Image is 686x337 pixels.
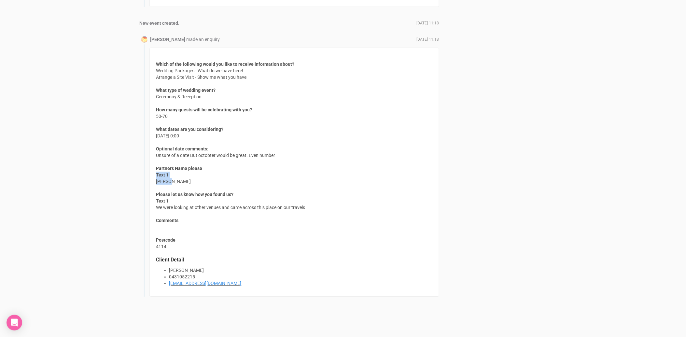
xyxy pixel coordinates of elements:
strong: Text 1 [156,172,169,177]
span: [DATE] 11:18 [417,21,439,26]
span: Ceremony & Reception [156,87,216,100]
span: Wedding Packages - What do we have here! [156,61,295,74]
strong: Postcode [156,237,176,243]
strong: What type of wedding event? [156,88,216,93]
div: Open Intercom Messenger [7,315,22,330]
strong: Comments [156,218,179,223]
legend: Client Detail [156,256,432,264]
strong: Please let us know how you found us? [156,192,234,197]
span: We were looking at other venues and came across this place on our travels [156,198,305,211]
img: Profile Image [141,36,147,43]
strong: Text 1 [156,198,169,204]
span: [DATE] 11:18 [417,37,439,42]
strong: Partners Name please [156,166,203,171]
li: [PERSON_NAME] [169,267,432,274]
span: made an enquiry [187,37,220,42]
span: [PERSON_NAME] [156,172,191,185]
li: 0431052215 [169,274,432,280]
a: [EMAIL_ADDRESS][DOMAIN_NAME] [169,281,242,286]
span: 50-70 [156,106,252,119]
div: Arrange a Site Visit - Show me what you have [DATE] 0:00 Unsure of a date But octobter would be g... [149,48,439,297]
strong: New event created. [140,21,180,26]
strong: What dates are you considering? [156,127,224,132]
strong: How many guests will be celebrating with you? [156,107,252,112]
strong: Which of the following would you like to receive information about? [156,62,295,67]
strong: [PERSON_NAME] [150,37,186,42]
strong: Optional date comments: [156,146,209,151]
